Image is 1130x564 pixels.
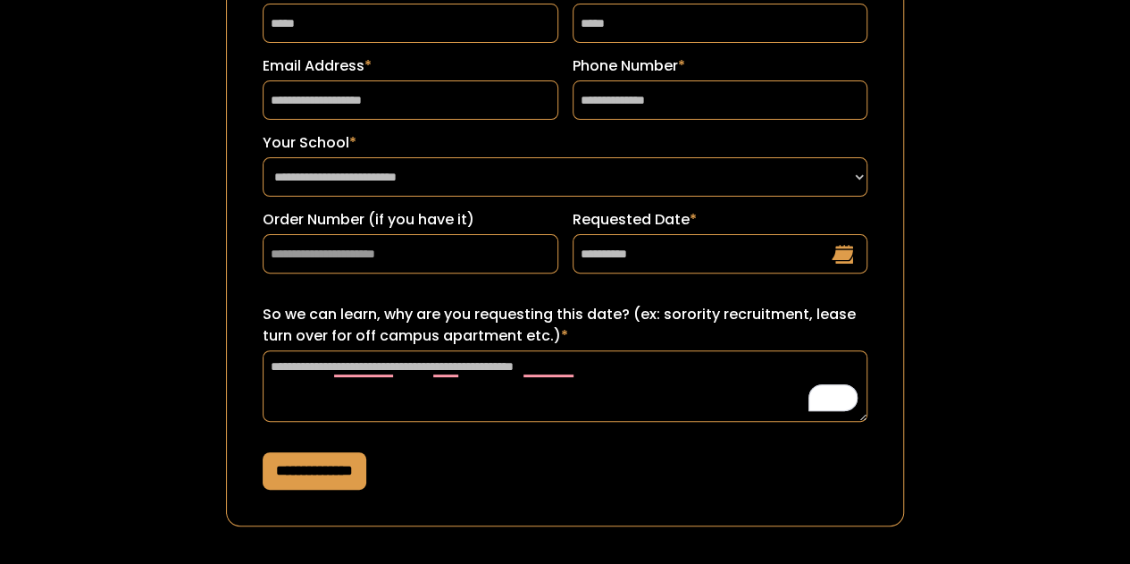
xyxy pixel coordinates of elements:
textarea: To enrich screen reader interactions, please activate Accessibility in Grammarly extension settings [263,350,867,422]
label: Order Number (if you have it) [263,209,558,231]
label: Your School [263,132,867,154]
label: Requested Date [573,209,868,231]
label: So we can learn, why are you requesting this date? (ex: sorority recruitment, lease turn over for... [263,304,867,347]
label: Phone Number [573,55,868,77]
label: Email Address [263,55,558,77]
